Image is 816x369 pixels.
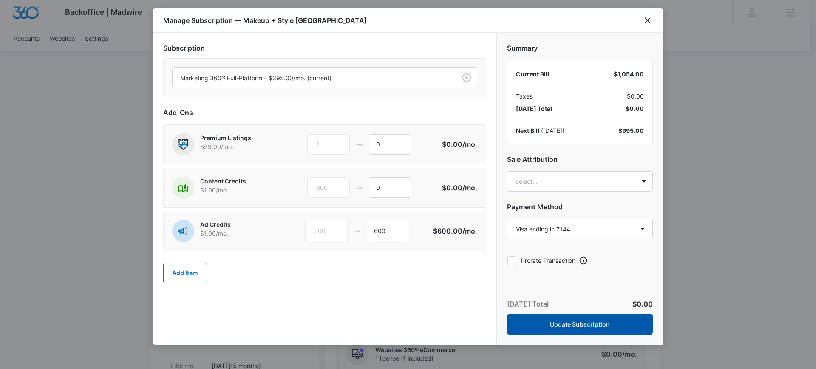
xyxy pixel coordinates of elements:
[433,226,477,236] p: $600.00
[163,43,486,53] h2: Subscription
[632,300,653,308] span: $0.00
[516,70,549,78] span: Current Bill
[627,92,644,101] span: $0.00
[200,177,275,186] p: Content Credits
[200,133,275,142] p: Premium Listings
[163,107,486,118] h2: Add-Ons
[626,104,644,113] span: $0.00
[507,43,653,53] h2: Summary
[23,49,30,56] img: tab_domain_overview_orange.svg
[369,134,411,155] input: 1
[22,22,93,29] div: Domain: [DOMAIN_NAME]
[14,14,20,20] img: logo_orange.svg
[507,256,575,265] label: Prorate Transaction
[200,142,275,151] p: $59.00 /mo.
[460,71,473,85] button: Clear
[85,49,91,56] img: tab_keywords_by_traffic_grey.svg
[462,183,477,192] span: /mo.
[200,229,275,238] p: $1.00 /mo.
[367,221,409,241] input: 1
[437,139,477,149] p: $0.00
[516,127,539,134] span: Next Bill
[462,140,477,149] span: /mo.
[516,104,552,113] span: [DATE] Total
[507,154,653,164] h2: Sale Attribution
[507,202,653,212] h2: Payment Method
[180,73,182,82] input: Subscription
[437,183,477,193] p: $0.00
[163,15,367,25] h1: Manage Subscription — Makeup + Style [GEOGRAPHIC_DATA]
[32,50,76,56] div: Domain Overview
[516,92,533,101] span: Taxes
[507,299,549,309] p: [DATE] Total
[200,220,275,229] p: Ad Credits
[94,50,143,56] div: Keywords by Traffic
[200,186,275,194] p: $1.00 /mo.
[507,314,653,335] button: Update Subscription
[14,22,20,29] img: website_grey.svg
[462,227,477,235] span: /mo.
[24,14,42,20] div: v 4.0.25
[516,126,564,135] div: ( [DATE] )
[163,263,207,283] button: Add Item
[618,126,644,135] div: $995.00
[643,15,653,25] button: close
[369,177,411,198] input: 1
[614,70,644,79] div: $1,054.00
